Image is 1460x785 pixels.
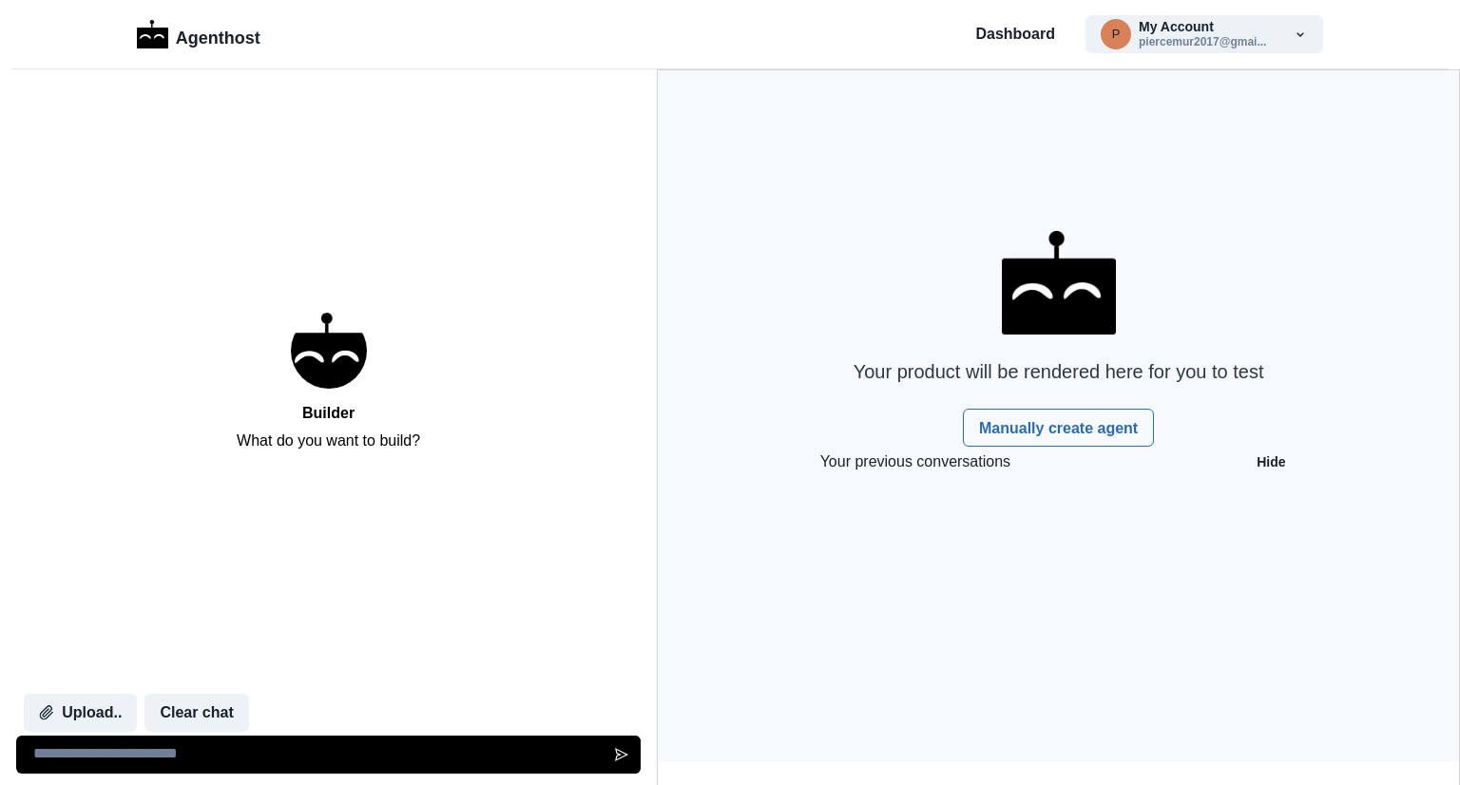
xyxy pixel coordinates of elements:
p: Agenthost [176,18,260,51]
p: What do you want to build? [237,430,420,452]
img: AgentHost Logo [1002,231,1116,335]
img: Logo [137,20,168,48]
p: Your product will be rendered here for you to test [854,357,1264,386]
a: Dashboard [975,23,1055,46]
button: Upload.. [24,694,137,732]
img: Builder logo [291,313,367,389]
button: Send message [603,736,641,774]
button: piercemur2017@gmail.comMy Accountpiercemur2017@gmai... [1085,15,1323,53]
a: Manually create agent [963,409,1154,447]
button: Clear chat [144,694,248,732]
button: Hide [1245,447,1297,477]
a: LogoAgenthost [137,18,260,51]
p: Your previous conversations [820,450,1010,473]
h2: Builder [302,404,355,422]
